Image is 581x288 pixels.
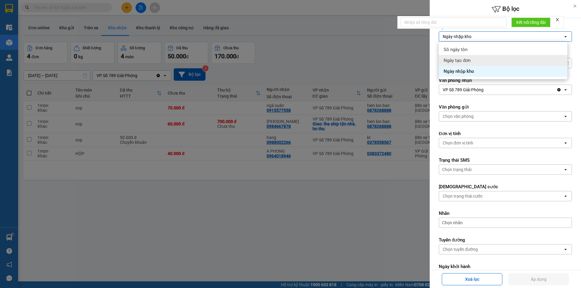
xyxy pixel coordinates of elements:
svg: Clear value [556,87,561,92]
span: Kết nối tổng đài [516,19,546,26]
span: Ngày tạo đơn [444,57,471,63]
button: Xoá lọc [442,273,502,285]
h6: Bộ lọc [430,5,581,14]
label: Nhãn [439,210,572,216]
label: Văn phòng nhận [439,77,572,83]
svg: open [563,114,568,119]
span: Ngày nhập kho [444,68,474,74]
label: Tuyến đường [439,237,572,243]
input: Nhập số tổng đài [401,18,507,27]
label: Ngày khởi hành [439,264,572,270]
div: Chọn trạng thái cước [443,193,483,199]
div: VP Số 789 Giải Phóng [443,87,484,93]
svg: open [563,141,568,145]
svg: open [563,194,568,199]
div: Chọn tuyến đường [443,246,478,252]
label: Đơn vị tính [439,131,572,137]
input: Selected Ngày nhập kho. [472,34,473,40]
svg: open [563,247,568,252]
span: Chọn nhãn [442,220,463,226]
label: Văn phòng gửi [439,104,572,110]
ul: Menu [439,42,567,79]
span: Số ngày tồn [444,47,468,53]
svg: open [563,167,568,172]
label: Trạng thái SMS [439,157,572,163]
div: Chọn văn phòng [443,113,474,119]
div: Ngày nhập kho [443,34,471,40]
div: Chọn đơn vị tính [443,140,473,146]
span: close [555,18,560,22]
label: [DEMOGRAPHIC_DATA] cước [439,184,572,190]
button: Kết nối tổng đài [511,18,550,27]
svg: open [563,34,568,39]
button: Áp dụng [508,273,569,285]
svg: open [563,87,568,92]
input: Selected VP Số 789 Giải Phóng. [484,87,485,93]
div: Chọn trạng thái [442,167,471,173]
